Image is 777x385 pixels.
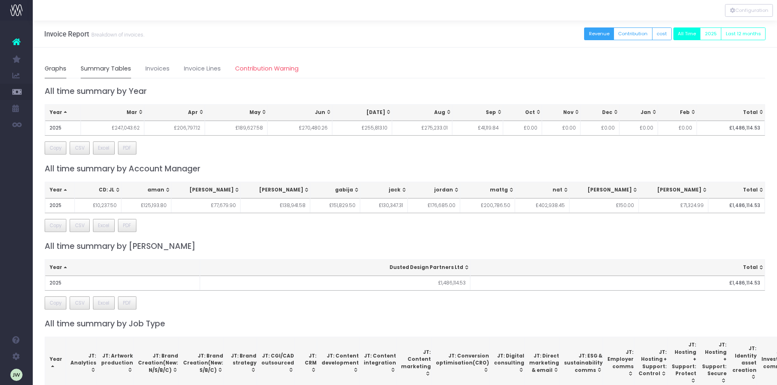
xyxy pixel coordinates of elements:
[98,299,109,307] span: Excel
[75,299,85,307] span: CSV
[171,198,241,213] td: £77,679.90
[708,198,765,213] th: £1,486,114.53
[272,109,332,116] div: Jun
[144,105,205,121] th: Apr: activate to sort column ascending
[408,198,460,213] td: £176,685.00
[85,109,144,116] div: Mar
[267,121,332,136] td: £270,480.26
[205,121,267,136] td: £189,627.58
[75,222,85,229] span: CSV
[81,121,144,136] td: £247,043.62
[121,198,171,213] td: £125,193.80
[75,182,121,198] th: CD: JL: activate to sort column ascending
[123,222,131,229] span: PDF
[50,187,75,194] div: Year
[392,105,453,121] th: Aug: activate to sort column ascending
[515,182,569,198] th: nat: activate to sort column ascending
[643,187,708,194] div: [PERSON_NAME]
[310,182,360,198] th: gabija: activate to sort column ascending
[457,109,503,116] div: Sep
[396,109,452,116] div: Aug
[45,87,766,96] h4: All time summary by Year
[145,59,170,78] a: Invoices
[725,4,773,17] div: Vertical button group
[45,121,81,136] th: 2025
[365,187,407,194] div: jack
[267,105,332,121] th: Jun: activate to sort column ascending
[542,105,581,121] th: Nov: activate to sort column ascending
[658,105,697,121] th: Feb: activate to sort column ascending
[322,353,359,374] div: JT: Content development
[235,64,299,73] span: Contribution Warning
[332,105,392,121] th: Jul: activate to sort column ascending
[149,109,204,116] div: Apr
[93,296,115,310] button: Excel
[619,121,658,136] td: £0.00
[470,260,765,276] th: Total: activate to sort column ascending
[574,187,639,194] div: [PERSON_NAME]
[392,121,453,136] td: £275,233.01
[569,198,639,213] td: £150.00
[360,182,407,198] th: jack: activate to sort column ascending
[261,353,294,374] div: JT: CGI/CAD outsourced
[697,121,765,136] th: £1,486,114.53
[204,264,470,271] div: Dusted Design Partners Ltd
[412,187,460,194] div: jordan
[50,109,81,116] div: Year
[118,141,136,155] button: PDF
[564,353,603,374] div: JT: ESG & sustainability comms
[200,276,470,291] td: £1,486,114.53
[460,182,515,198] th: mattg: activate to sort column ascending
[240,198,310,213] td: £138,941.58
[205,105,267,121] th: May: activate to sort column ascending
[701,109,765,116] div: Total
[662,109,696,116] div: Feb
[70,296,90,310] button: CSV
[452,105,503,121] th: Sep: activate to sort column ascending
[245,187,310,194] div: [PERSON_NAME]
[700,27,721,40] button: 2025
[45,296,67,310] button: Copy
[123,299,131,307] span: PDF
[44,30,145,38] h3: Invoice Report
[45,198,75,213] th: 2025
[332,121,392,136] td: £255,813.10
[50,356,66,370] div: Year
[672,342,696,385] div: JT: Hosting + Support: Protect
[123,144,131,152] span: PDF
[121,182,171,198] th: aman: activate to sort column ascending
[569,182,639,198] th: philip: activate to sort column ascending
[639,198,708,213] td: £71,324.99
[70,353,96,374] div: JT: Analytics
[584,27,614,40] button: Revenue
[50,144,61,152] span: Copy
[315,187,360,194] div: gabija
[725,4,773,17] button: Configuration
[45,182,75,198] th: Year: activate to sort column descending
[337,109,392,116] div: [DATE]
[584,25,671,42] div: Small button group
[93,141,115,155] button: Excel
[176,187,240,194] div: [PERSON_NAME]
[126,187,170,194] div: aman
[45,105,81,121] th: Year: activate to sort column descending
[721,27,766,40] button: Last 12 months
[184,59,221,78] a: Invoice Lines
[542,121,581,136] td: £0.00
[436,353,489,374] div: JT: Conversion optimisation(CRO)
[118,219,136,232] button: PDF
[45,219,67,232] button: Copy
[118,296,136,310] button: PDF
[652,27,672,40] button: cost
[75,198,121,213] td: £10,237.50
[75,144,85,152] span: CSV
[200,260,470,276] th: Dusted Design Partners Ltd: activate to sort column ascending
[708,182,765,198] th: Total: activate to sort column ascending
[45,241,766,251] h4: All time summary by [PERSON_NAME]
[81,59,131,78] a: Summary Tables
[470,276,765,291] th: £1,486,114.53
[607,349,634,378] div: JT: Employer comms
[639,182,708,198] th: veronica: activate to sort column ascending
[673,25,766,42] div: Small button group
[360,198,407,213] td: £130,347.31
